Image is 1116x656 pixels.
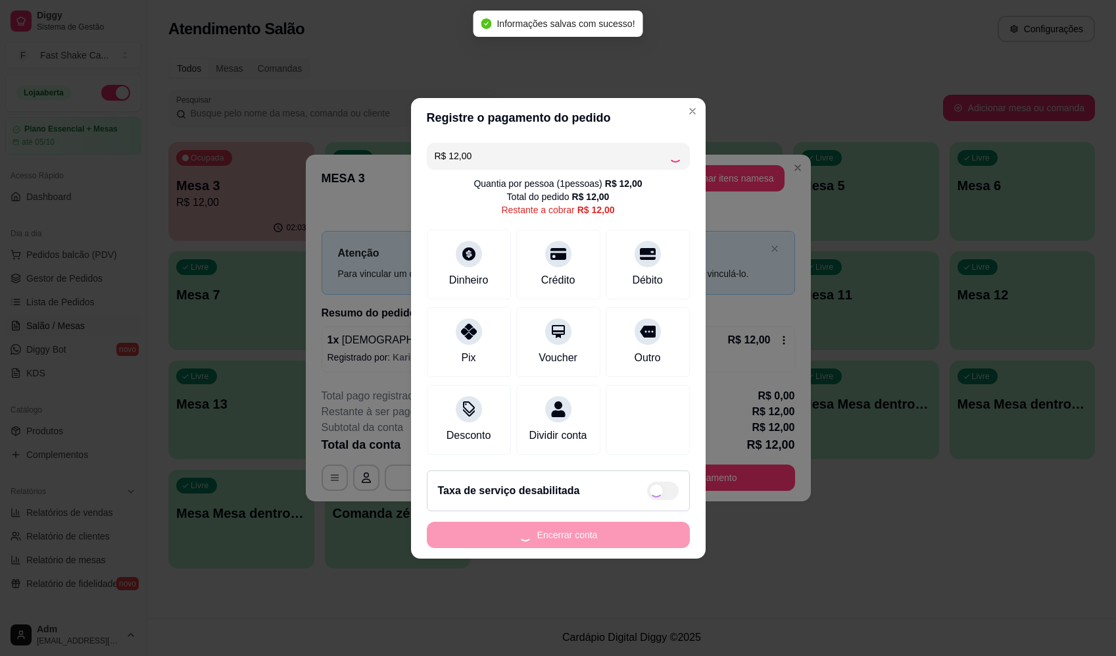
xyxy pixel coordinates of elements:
[449,272,489,288] div: Dinheiro
[577,203,615,216] div: R$ 12,00
[529,428,587,443] div: Dividir conta
[435,143,669,169] input: Ex.: hambúrguer de cordeiro
[461,350,475,366] div: Pix
[411,98,706,138] header: Registre o pagamento do pedido
[669,149,682,163] div: Loading
[447,428,491,443] div: Desconto
[605,177,643,190] div: R$ 12,00
[634,350,660,366] div: Outro
[501,203,614,216] div: Restante a cobrar
[497,18,635,29] span: Informações salvas com sucesso!
[682,101,703,122] button: Close
[473,177,642,190] div: Quantia por pessoa ( 1 pessoas)
[481,18,491,29] span: check-circle
[572,190,610,203] div: R$ 12,00
[632,272,662,288] div: Débito
[541,272,575,288] div: Crédito
[438,483,580,499] h2: Taxa de serviço desabilitada
[539,350,577,366] div: Voucher
[507,190,610,203] div: Total do pedido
